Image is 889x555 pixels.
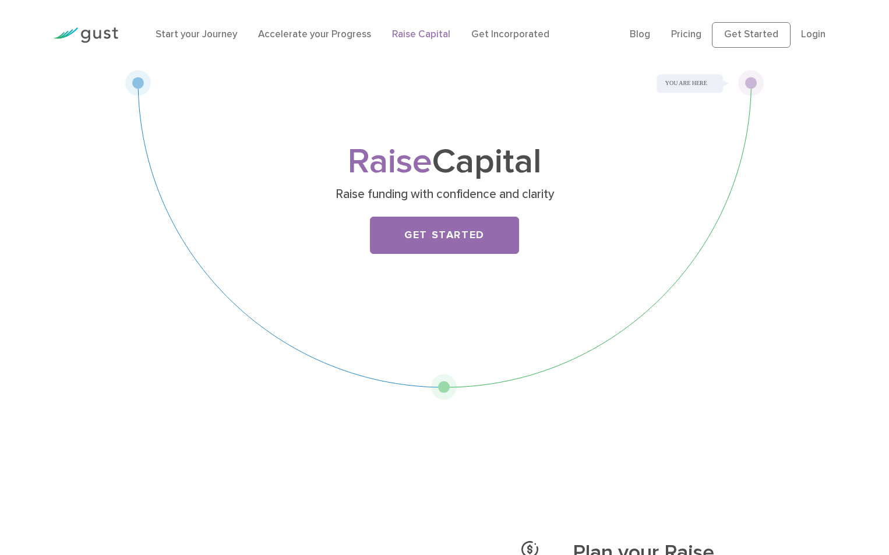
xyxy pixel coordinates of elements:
[258,29,371,40] a: Accelerate your Progress
[630,29,650,40] a: Blog
[53,27,118,43] img: Gust Logo
[471,29,549,40] a: Get Incorporated
[156,29,237,40] a: Start your Journey
[712,22,791,48] a: Get Started
[219,186,671,203] p: Raise funding with confidence and clarity
[348,141,432,182] span: Raise
[370,217,519,254] a: Get Started
[392,29,450,40] a: Raise Capital
[801,29,825,40] a: Login
[671,29,701,40] a: Pricing
[214,146,675,178] h1: Capital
